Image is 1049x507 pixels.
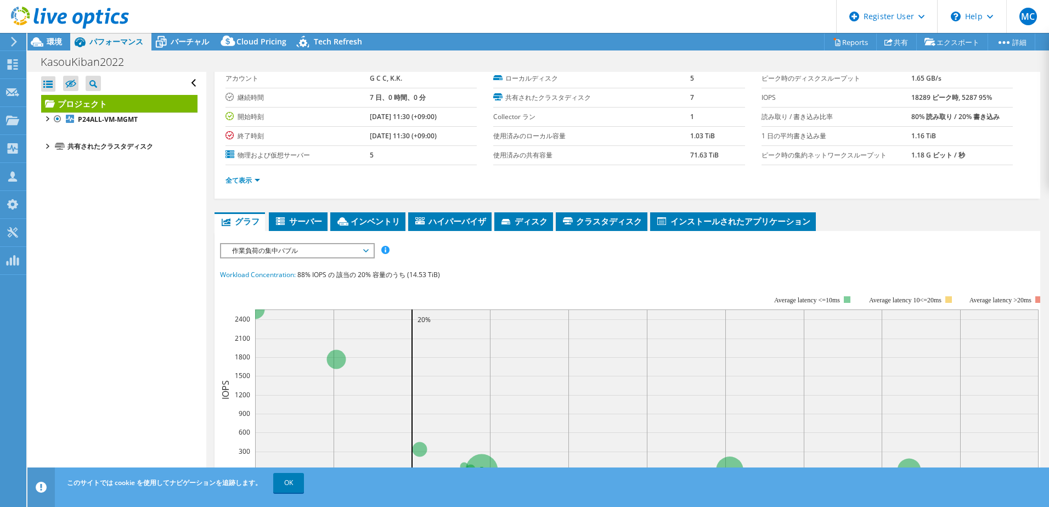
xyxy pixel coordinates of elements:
[89,36,143,47] span: パフォーマンス
[988,33,1035,50] a: 詳細
[493,150,690,161] label: 使用済みの共有容量
[690,74,694,83] b: 5
[690,131,715,140] b: 1.03 TiB
[314,36,362,47] span: Tech Refresh
[762,111,911,122] label: 読み取り / 書き込み比率
[220,270,296,279] span: Workload Concentration:
[370,131,437,140] b: [DATE] 11:30 (+09:00)
[370,74,402,83] b: G C C, K.K.
[239,427,250,437] text: 600
[47,36,62,47] span: 環境
[690,150,719,160] b: 71.63 TiB
[219,380,232,399] text: IOPS
[235,371,250,380] text: 1500
[239,447,250,456] text: 300
[239,409,250,418] text: 900
[911,131,936,140] b: 1.16 TiB
[774,296,840,304] tspan: Average latency <=10ms
[235,314,250,324] text: 2400
[911,74,941,83] b: 1.65 GB/s
[235,352,250,362] text: 1800
[824,33,877,50] a: Reports
[227,244,368,257] span: 作業負荷の集中バブル
[414,216,486,227] span: ハイパーバイザ
[1019,8,1037,25] span: MC
[225,150,370,161] label: 物理および仮想サーバー
[67,140,198,153] div: 共有されたクラスタディスク
[297,270,440,279] span: 88% IOPS の 該当の 20% 容量のうち (14.53 TiB)
[273,473,304,493] a: OK
[36,56,141,68] h1: KasouKiban2022
[41,112,198,127] a: P24ALL-VM-MGMT
[493,92,690,103] label: 共有されたクラスタディスク
[969,296,1031,304] text: Average latency >20ms
[690,93,694,102] b: 7
[225,111,370,122] label: 開始時刻
[911,93,992,102] b: 18289 ピーク時, 5287 95%
[869,296,941,304] tspan: Average latency 10<=20ms
[762,131,911,142] label: 1 日の平均書き込み量
[500,216,548,227] span: ディスク
[220,216,260,227] span: グラフ
[911,150,965,160] b: 1.18 G ビット / 秒
[235,390,250,399] text: 1200
[78,115,138,124] b: P24ALL-VM-MGMT
[225,176,260,185] a: 全て表示
[493,131,690,142] label: 使用済みのローカル容量
[274,216,322,227] span: サーバー
[235,334,250,343] text: 2100
[916,33,988,50] a: エクスポート
[370,112,437,121] b: [DATE] 11:30 (+09:00)
[876,33,917,50] a: 共有
[246,465,250,475] text: 0
[336,216,400,227] span: インベントリ
[493,73,690,84] label: ローカルディスク
[370,93,426,102] b: 7 日、0 時間、0 分
[225,131,370,142] label: 終了時刻
[762,150,911,161] label: ピーク時の集約ネットワークスループット
[493,111,690,122] label: Collector ラン
[418,315,431,324] text: 20%
[561,216,642,227] span: クラスタディスク
[171,36,209,47] span: バーチャル
[911,112,1000,121] b: 80% 読み取り / 20% 書き込み
[370,150,374,160] b: 5
[225,92,370,103] label: 継続時間
[41,95,198,112] a: プロジェクト
[951,12,961,21] svg: \n
[762,92,911,103] label: IOPS
[225,73,370,84] label: アカウント
[656,216,810,227] span: インストールされたアプリケーション
[236,36,286,47] span: Cloud Pricing
[67,478,262,487] span: このサイトでは cookie を使用してナビゲーションを追跡します。
[762,73,911,84] label: ピーク時のディスクスループット
[690,112,694,121] b: 1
